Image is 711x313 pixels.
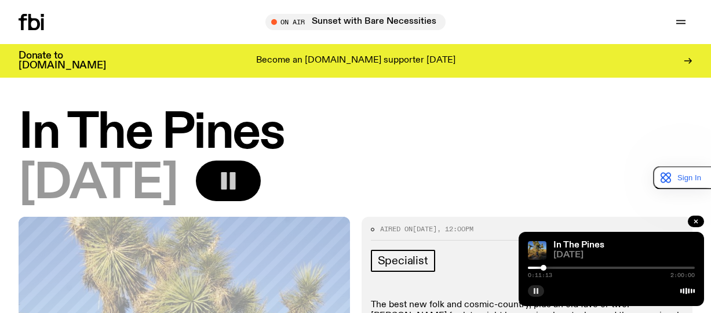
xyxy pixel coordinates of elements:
[413,224,437,234] span: [DATE]
[256,56,455,66] p: Become an [DOMAIN_NAME] supporter [DATE]
[19,110,692,157] h1: In The Pines
[378,254,428,267] span: Specialist
[19,51,106,71] h3: Donate to [DOMAIN_NAME]
[553,241,604,250] a: In The Pines
[380,224,413,234] span: Aired on
[437,224,473,234] span: , 12:00pm
[553,251,695,260] span: [DATE]
[528,241,546,260] img: Johanna stands in the middle distance amongst a desert scene with large cacti and trees. She is w...
[528,272,552,278] span: 0:11:13
[19,161,177,208] span: [DATE]
[670,272,695,278] span: 2:00:00
[371,250,435,272] a: Specialist
[265,14,446,30] button: On AirSunset with Bare Necessities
